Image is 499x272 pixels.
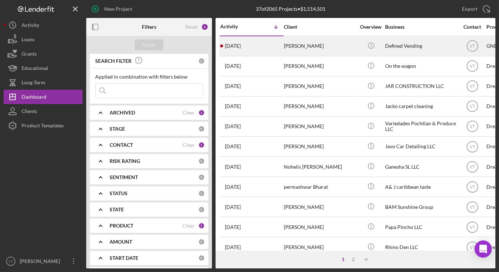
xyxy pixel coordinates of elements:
[470,44,475,49] text: VT
[385,37,457,56] div: Defined Vending
[357,24,384,30] div: Overview
[470,164,475,169] text: VT
[110,191,128,196] b: STATUS
[385,197,457,216] div: BAM Sunshine Group
[198,190,205,197] div: 0
[225,164,241,170] time: 2025-08-26 21:04
[9,259,13,263] text: VT
[135,39,163,50] button: Apply
[95,58,131,64] b: SEARCH FILTER
[284,77,356,96] div: [PERSON_NAME]
[198,58,205,64] div: 0
[470,104,475,109] text: VT
[470,184,475,189] text: VT
[470,124,475,129] text: VT
[284,24,356,30] div: Client
[284,117,356,136] div: [PERSON_NAME]
[220,24,252,29] div: Activity
[4,104,83,118] button: Clients
[22,118,64,135] div: Product Templates
[143,39,156,50] div: Apply
[4,18,83,32] button: Activity
[198,222,205,229] div: 2
[385,57,457,76] div: On the wagon
[470,225,475,230] text: VT
[22,32,34,48] div: Loans
[198,239,205,245] div: 0
[284,197,356,216] div: [PERSON_NAME]
[470,64,475,69] text: VT
[4,61,83,75] a: Educational
[182,223,195,229] div: Clear
[284,37,356,56] div: [PERSON_NAME]
[385,217,457,236] div: Papa Pincho LLC
[4,90,83,104] button: Dashboard
[110,110,135,116] b: ARCHIVED
[110,142,133,148] b: CONTACT
[86,2,139,16] button: New Project
[455,2,495,16] button: Export
[225,204,241,210] time: 2025-08-26 01:18
[225,244,241,250] time: 2025-08-25 15:37
[110,174,138,180] b: SENTIMENT
[198,206,205,213] div: 0
[22,90,46,106] div: Dashboard
[385,24,457,30] div: Business
[4,32,83,47] button: Loans
[198,158,205,164] div: 0
[459,24,486,30] div: Contact
[22,104,37,120] div: Clients
[4,75,83,90] button: Long-Term
[385,77,457,96] div: JAR CONSTRUCTION LLC
[95,74,203,80] div: Applied in combination with filters below
[284,57,356,76] div: [PERSON_NAME]
[385,238,457,257] div: Rhino Den LLC
[225,63,241,69] time: 2025-08-29 18:32
[385,117,457,136] div: Variedades Pochtlan & Produce LLC
[22,47,37,63] div: Grants
[198,126,205,132] div: 0
[110,158,140,164] b: RISK RATING
[22,75,45,92] div: Long-Term
[22,61,48,77] div: Educational
[18,254,65,270] div: [PERSON_NAME]
[470,205,475,210] text: VT
[185,24,198,30] div: Reset
[462,2,477,16] div: Export
[385,177,457,196] div: A& J caribbean taste
[338,257,348,262] div: 1
[385,137,457,156] div: Javo Car Detailing LLC
[110,223,133,229] b: PRODUCT
[201,23,208,31] div: 4
[198,142,205,148] div: 1
[182,110,195,116] div: Clear
[284,238,356,257] div: [PERSON_NAME]
[284,137,356,156] div: [PERSON_NAME]
[470,245,475,250] text: VT
[470,144,475,149] text: VT
[225,83,241,89] time: 2025-08-29 16:02
[198,174,205,180] div: 0
[348,257,359,262] div: 2
[4,118,83,133] button: Product Templates
[104,2,132,16] div: New Project
[198,255,205,261] div: 0
[22,18,39,34] div: Activity
[225,123,241,129] time: 2025-08-27 19:31
[284,177,356,196] div: permashwar Bharat
[385,157,457,176] div: Ganesha SL LLC
[198,109,205,116] div: 1
[284,157,356,176] div: Nohelis [PERSON_NAME]
[225,184,241,190] time: 2025-08-26 17:39
[4,47,83,61] button: Grants
[475,240,492,258] div: Open Intercom Messenger
[142,24,156,30] b: Filters
[284,217,356,236] div: [PERSON_NAME]
[110,255,138,261] b: START DATE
